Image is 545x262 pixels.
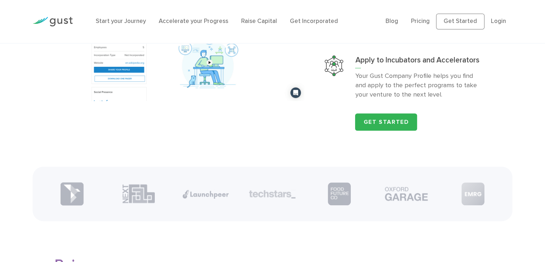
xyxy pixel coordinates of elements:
a: Login [491,18,506,25]
a: Accelerate your Progress [159,18,228,25]
a: Raise Capital [241,18,277,25]
a: Start your Journey [96,18,146,25]
a: Apply To Incubators And AcceleratorsApply to Incubators and AcceleratorsYour Gust Company Profile... [315,46,491,109]
img: Partner [123,184,155,203]
a: Get Started [355,113,417,131]
img: Partner [383,185,430,203]
img: Partner [249,190,296,198]
a: Get Started [436,14,484,29]
h3: Apply to Incubators and Accelerators [355,55,481,68]
a: Blog [386,18,398,25]
a: Get Incorporated [290,18,338,25]
img: Partner [60,182,84,206]
img: Apply To Incubators And Accelerators [325,55,343,76]
a: Pricing [411,18,430,25]
img: Partner [328,182,351,205]
img: Partner [182,190,229,198]
img: Partner [462,182,484,205]
img: Gust Logo [33,17,73,27]
p: Your Gust Company Profile helps you find and apply to the perfect programs to take your venture t... [355,71,481,99]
